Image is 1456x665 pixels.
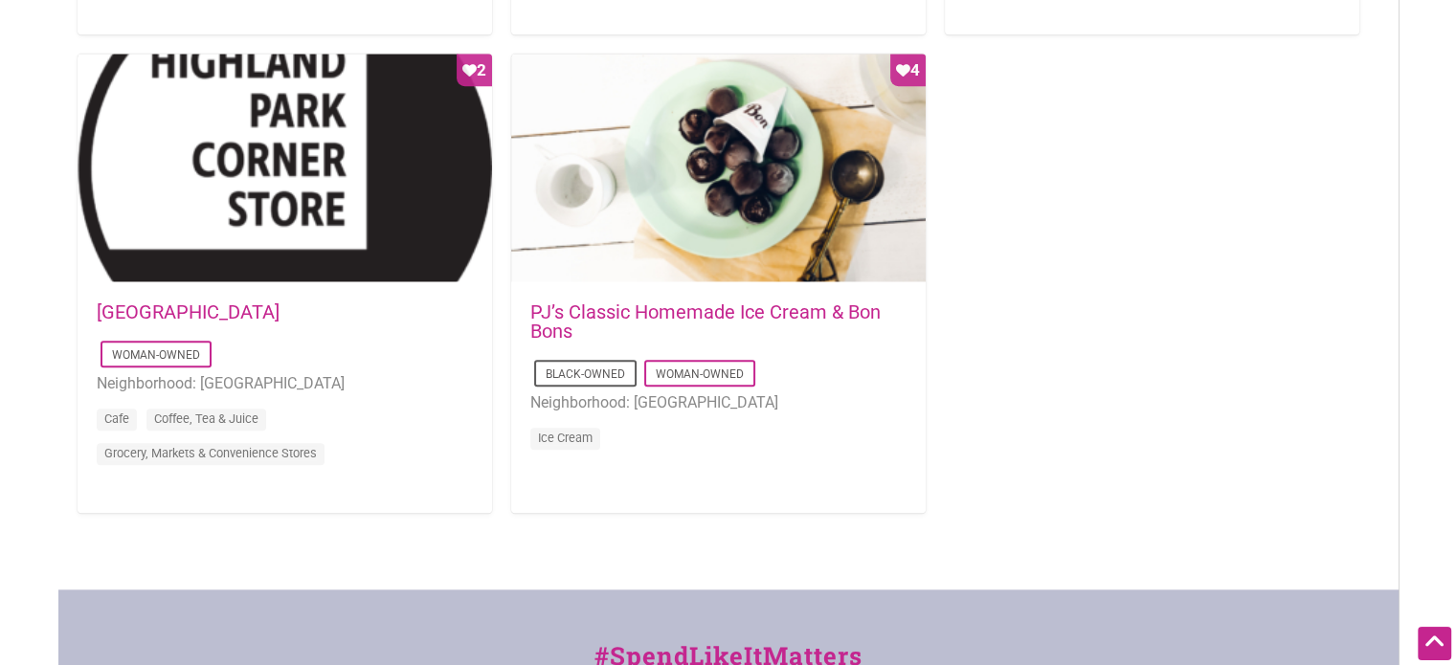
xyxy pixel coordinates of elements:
[530,300,881,343] a: PJ’s Classic Homemade Ice Cream & Bon Bons
[1418,627,1451,660] div: Scroll Back to Top
[546,367,625,381] a: Black-Owned
[112,348,200,362] a: Woman-Owned
[530,390,907,415] li: Neighborhood: [GEOGRAPHIC_DATA]
[656,367,744,381] a: Woman-Owned
[538,431,593,445] a: Ice Cream
[104,411,129,426] a: Cafe
[154,411,258,426] a: Coffee, Tea & Juice
[97,300,280,323] a: [GEOGRAPHIC_DATA]
[97,371,473,396] li: Neighborhood: [GEOGRAPHIC_DATA]
[104,446,317,460] a: Grocery, Markets & Convenience Stores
